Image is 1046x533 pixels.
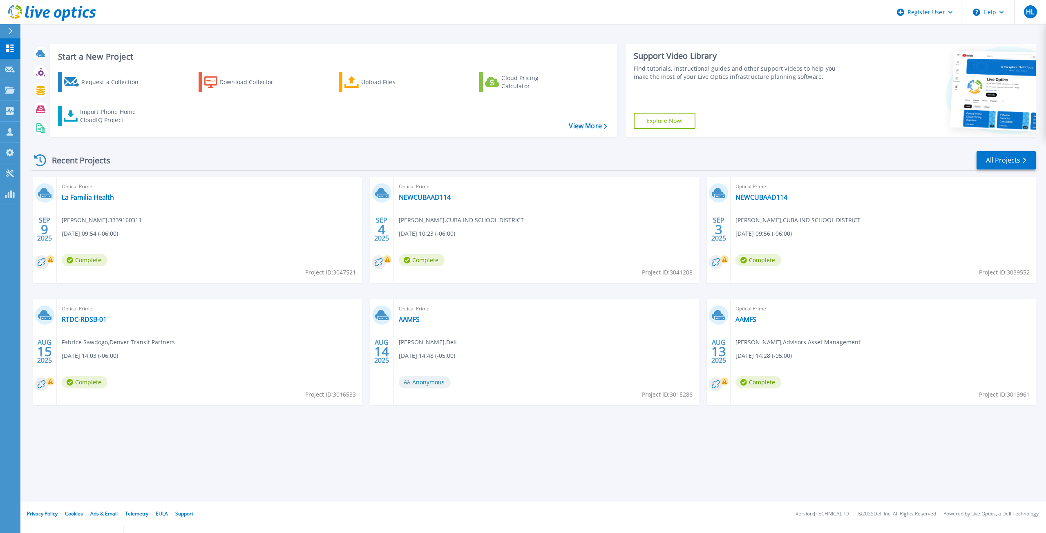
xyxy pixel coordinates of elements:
[399,376,451,388] span: Anonymous
[339,72,430,92] a: Upload Files
[62,229,118,238] span: [DATE] 09:54 (-06:00)
[361,74,427,90] div: Upload Files
[62,254,107,266] span: Complete
[711,214,726,244] div: SEP 2025
[175,510,193,517] a: Support
[37,214,52,244] div: SEP 2025
[979,390,1030,399] span: Project ID: 3013961
[1026,9,1034,15] span: HL
[735,216,860,225] span: [PERSON_NAME] , CUBA IND SCHOOL DISTRICT
[378,226,385,233] span: 4
[305,390,356,399] span: Project ID: 3016533
[642,390,693,399] span: Project ID: 3015286
[37,348,52,355] span: 15
[735,182,1031,191] span: Optical Prime
[31,150,121,170] div: Recent Projects
[399,254,445,266] span: Complete
[735,338,860,347] span: [PERSON_NAME] , Advisors Asset Management
[62,351,118,360] span: [DATE] 14:03 (-06:00)
[62,315,107,323] a: RTDC-RDSB-01
[735,376,781,388] span: Complete
[634,65,846,81] div: Find tutorials, instructional guides and other support videos to help you make the most of your L...
[62,193,114,201] a: La Familia Health
[374,214,389,244] div: SEP 2025
[62,376,107,388] span: Complete
[81,74,147,90] div: Request a Collection
[399,315,420,323] a: AAMFS
[374,348,389,355] span: 14
[399,193,451,201] a: NEWCUBAAD114
[858,511,936,517] li: © 2025 Dell Inc. All Rights Reserved
[37,337,52,366] div: AUG 2025
[62,182,357,191] span: Optical Prime
[199,72,290,92] a: Download Collector
[399,304,694,313] span: Optical Prime
[399,338,457,347] span: [PERSON_NAME] , Dell
[711,337,726,366] div: AUG 2025
[399,229,455,238] span: [DATE] 10:23 (-06:00)
[735,193,787,201] a: NEWCUBAAD114
[399,182,694,191] span: Optical Prime
[479,72,570,92] a: Cloud Pricing Calculator
[735,304,1031,313] span: Optical Prime
[634,113,696,129] a: Explore Now!
[156,510,168,517] a: EULA
[735,229,792,238] span: [DATE] 09:56 (-06:00)
[735,254,781,266] span: Complete
[735,315,756,323] a: AAMFS
[569,122,607,130] a: View More
[65,510,83,517] a: Cookies
[735,351,792,360] span: [DATE] 14:28 (-05:00)
[80,108,144,124] div: Import Phone Home CloudIQ Project
[62,338,175,347] span: Fabrice Sawdogo , Denver Transit Partners
[399,351,455,360] span: [DATE] 14:48 (-05:00)
[977,151,1036,169] a: All Projects
[634,51,846,61] div: Support Video Library
[979,268,1030,277] span: Project ID: 3039552
[305,268,356,277] span: Project ID: 3047521
[27,510,58,517] a: Privacy Policy
[58,72,149,92] a: Request a Collection
[711,348,726,355] span: 13
[219,74,285,90] div: Download Collector
[41,226,48,233] span: 9
[374,337,389,366] div: AUG 2025
[62,304,357,313] span: Optical Prime
[58,52,607,61] h3: Start a New Project
[62,216,142,225] span: [PERSON_NAME] , 3339160311
[796,511,851,517] li: Version: [TECHNICAL_ID]
[642,268,693,277] span: Project ID: 3041208
[125,510,148,517] a: Telemetry
[399,216,524,225] span: [PERSON_NAME] , CUBA IND SCHOOL DISTRICT
[715,226,722,233] span: 3
[501,74,567,90] div: Cloud Pricing Calculator
[90,510,118,517] a: Ads & Email
[943,511,1039,517] li: Powered by Live Optics, a Dell Technology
